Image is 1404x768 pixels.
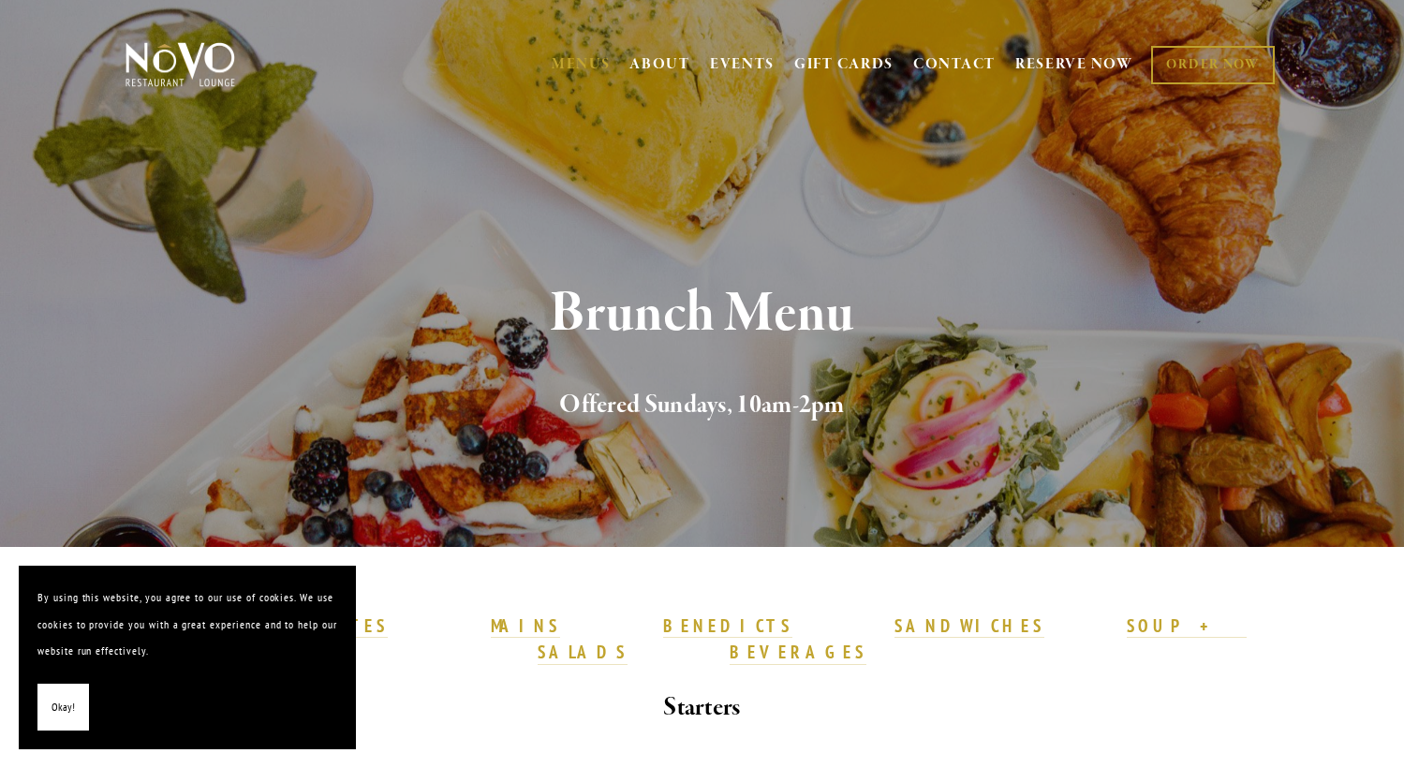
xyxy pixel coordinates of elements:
a: ORDER NOW [1151,46,1274,84]
img: Novo Restaurant &amp; Lounge [122,41,239,88]
a: BENEDICTS [663,614,792,639]
a: BEVERAGES [730,641,866,665]
button: Okay! [37,684,89,731]
a: MENUS [552,55,611,74]
strong: Starters [663,691,740,724]
a: SANDWICHES [894,614,1044,639]
a: MAINS [491,614,561,639]
strong: BENEDICTS [663,614,792,637]
section: Cookie banner [19,566,356,749]
a: EVENTS [710,55,775,74]
a: ABOUT [629,55,690,74]
a: CONTACT [913,47,996,82]
span: Okay! [52,694,75,721]
a: GIFT CARDS [794,47,894,82]
strong: BEVERAGES [730,641,866,663]
a: RESERVE NOW [1015,47,1133,82]
a: SOUP + SALADS [538,614,1247,665]
strong: MAINS [491,614,561,637]
h2: Offered Sundays, 10am-2pm [156,386,1249,425]
p: By using this website, you agree to our use of cookies. We use cookies to provide you with a grea... [37,584,337,665]
h1: Brunch Menu [156,284,1249,345]
strong: SANDWICHES [894,614,1044,637]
